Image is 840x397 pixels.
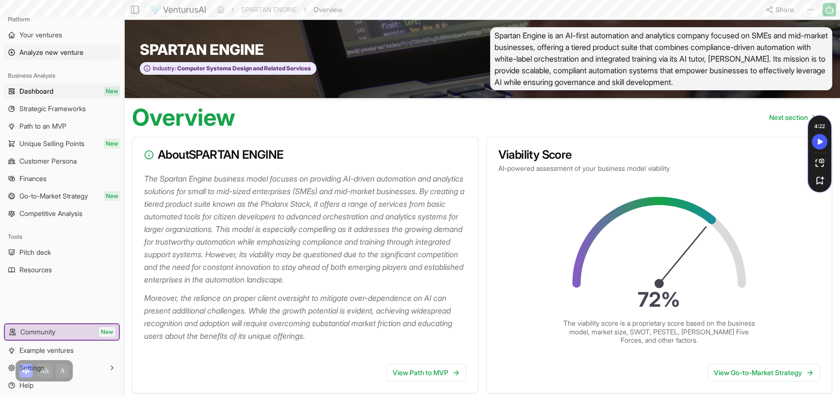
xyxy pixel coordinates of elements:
span: Competitive Analysis [19,209,82,218]
span: Analyze new venture [19,48,83,57]
span: New [104,86,120,96]
span: Next section [769,113,808,122]
span: Computer Systems Design and Related Services [176,65,311,72]
span: Industry: [153,65,176,72]
a: Example ventures [4,343,120,358]
a: View Path to MVP [386,364,466,381]
a: Go to next page [761,108,823,127]
a: Your ventures [4,27,120,43]
span: Community [20,327,55,337]
text: 72 % [638,287,680,312]
span: SPARTAN ENGINE [140,41,264,58]
button: Settings [4,360,120,376]
span: Customer Persona [19,156,77,166]
a: View Go-to-Market Strategy [708,364,820,381]
nav: pagination [761,108,823,127]
div: Business Analysis [4,68,120,83]
h1: Overview [132,106,235,129]
p: AI-powered assessment of your business model viability [498,164,821,173]
span: New [104,191,120,201]
p: The viability score is a proprietary score based on the business model, market size, SWOT, PESTEL... [562,319,756,345]
div: Tools [4,229,120,245]
a: CommunityNew [5,324,119,340]
a: Resources [4,262,120,278]
a: Help [4,378,120,393]
a: DashboardNew [4,83,120,99]
span: Strategic Frameworks [19,104,86,114]
p: Moreover, the reliance on proper client oversight to mitigate over-dependence on AI can present a... [144,292,470,342]
span: Dashboard [19,86,53,96]
a: Pitch deck [4,245,120,260]
div: Platform [4,12,120,27]
a: Analyze new venture [4,45,120,60]
span: Example ventures [19,346,74,355]
span: Path to an MVP [19,121,66,131]
span: Your ventures [19,30,62,40]
a: Path to an MVP [4,118,120,134]
a: Strategic Frameworks [4,101,120,116]
span: Unique Selling Points [19,139,84,149]
a: Competitive Analysis [4,206,120,221]
span: Go-to-Market Strategy [19,191,88,201]
a: Customer Persona [4,153,120,169]
a: Unique Selling PointsNew [4,136,120,151]
span: New [99,327,115,337]
span: Pitch deck [19,248,51,257]
button: Industry:Computer Systems Design and Related Services [140,62,316,75]
a: Go-to-Market StrategyNew [4,188,120,204]
h3: Viability Score [498,149,821,161]
span: New [104,139,120,149]
p: The Spartan Engine business model focuses on providing AI-driven automation and analytics solutio... [144,172,470,286]
span: Finances [19,174,47,183]
span: Spartan Engine is an AI-first automation and analytics company focused on SMEs and mid-market bus... [490,27,833,90]
span: Resources [19,265,52,275]
span: Help [19,380,33,390]
h3: About SPARTAN ENGINE [144,149,466,161]
a: Finances [4,171,120,186]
